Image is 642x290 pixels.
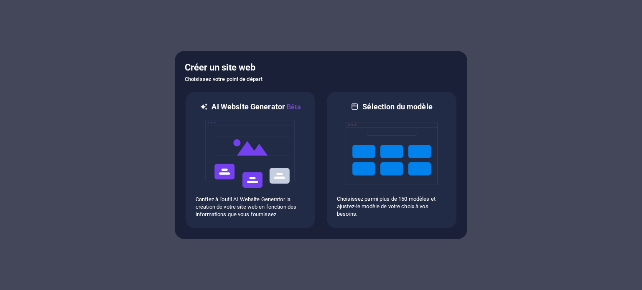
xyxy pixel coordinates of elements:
[196,196,305,218] p: Confiez à l'outil AI Website Generator la création de votre site web en fonction des informations...
[337,195,446,218] p: Choisissez parmi plus de 150 modèles et ajustez-le modèle de votre choix à vos besoins.
[326,91,457,229] div: Sélection du modèleChoisissez parmi plus de 150 modèles et ajustez-le modèle de votre choix à vos...
[204,112,296,196] img: ai
[185,61,457,74] h5: Créer un site web
[285,103,301,111] span: Bêta
[211,102,301,112] h6: AI Website Generator
[362,102,433,112] h6: Sélection du modèle
[185,91,316,229] div: AI Website GeneratorBêtaaiConfiez à l'outil AI Website Generator la création de votre site web en...
[185,74,457,84] h6: Choisissez votre point de départ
